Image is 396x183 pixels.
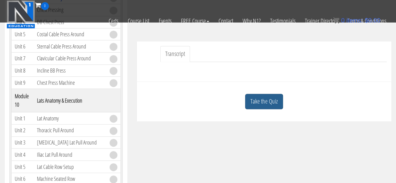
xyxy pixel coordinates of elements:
th: Lats Anatomy & Execution [34,89,106,112]
a: Trainer Directory [300,10,343,32]
a: Course List [123,10,154,32]
img: icon11.png [333,17,339,23]
td: Unit 8 [12,64,34,77]
td: Unit 4 [12,149,34,161]
a: Why N1? [238,10,265,32]
bdi: 0.00 [365,17,380,24]
a: 0 [35,1,49,9]
a: Events [154,10,176,32]
a: FREE Course [176,10,214,32]
td: Iliac Lat Pull Around [34,149,106,161]
td: [MEDICAL_DATA] Lat Pull Around [34,136,106,149]
td: Unit 5 [12,161,34,173]
td: Clavicular Cable Press Around [34,53,106,65]
td: Incline BB Press [34,64,106,77]
td: Unit 6 [12,40,34,53]
img: n1-education [7,0,35,28]
td: Thoracic Pull Around [34,124,106,136]
td: Unit 7 [12,53,34,65]
a: Contact [214,10,238,32]
td: Lat Cable Row Setup [34,161,106,173]
span: 0 [41,2,49,10]
td: Unit 5 [12,28,34,40]
a: Certs [104,10,123,32]
td: Unit 2 [12,124,34,136]
a: 0 items: $0.00 [333,17,380,24]
span: 0 [341,17,344,24]
td: Unit 3 [12,136,34,149]
span: $ [365,17,368,24]
td: Unit 1 [12,112,34,125]
a: Terms & Conditions [343,10,391,32]
th: Module 10 [12,89,34,112]
a: Transcript [160,46,190,62]
td: Lat Anatomy [34,112,106,125]
a: Take the Quiz [245,94,283,109]
td: Costal Cable Press Around [34,28,106,40]
td: Unit 9 [12,77,34,89]
td: Sternal Cable Press Around [34,40,106,53]
a: Testimonials [265,10,300,32]
span: items: [346,17,363,24]
td: Chest Press Machine [34,77,106,89]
